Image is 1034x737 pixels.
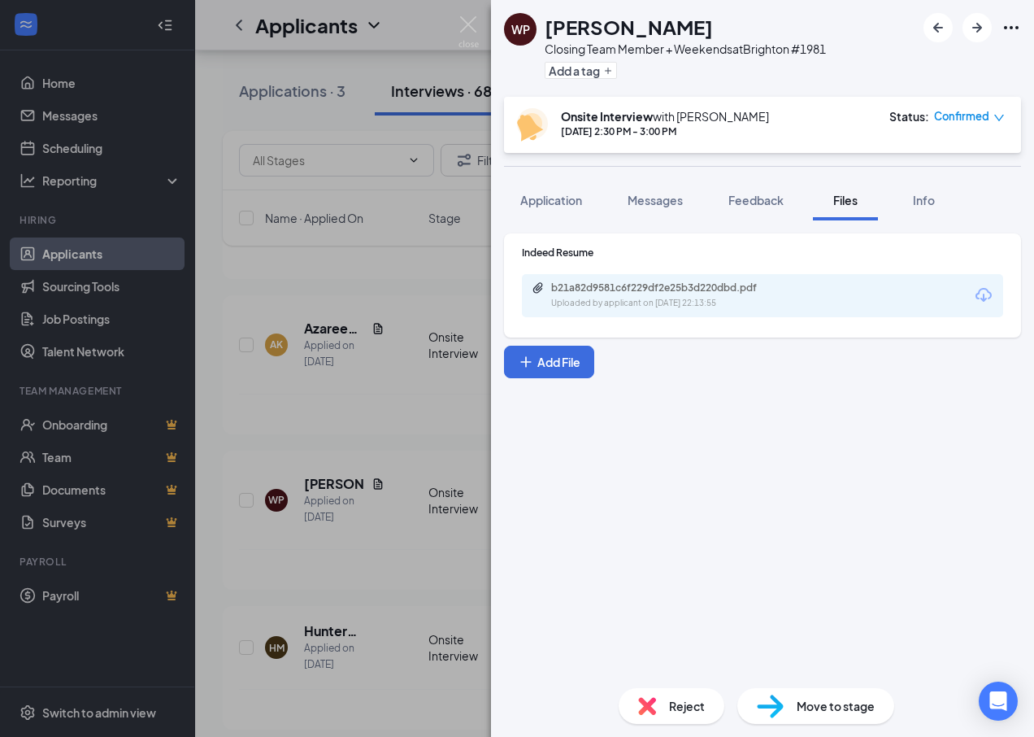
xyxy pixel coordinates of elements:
[561,108,769,124] div: with [PERSON_NAME]
[504,346,594,378] button: Add FilePlus
[993,112,1005,124] span: down
[551,281,779,294] div: b21a82d9581c6f229df2e25b3d220dbd.pdf
[522,246,1003,259] div: Indeed Resume
[532,281,795,310] a: Paperclipb21a82d9581c6f229df2e25b3d220dbd.pdfUploaded by applicant on [DATE] 22:13:55
[603,66,613,76] svg: Plus
[1001,18,1021,37] svg: Ellipses
[962,13,992,42] button: ArrowRight
[669,697,705,715] span: Reject
[551,297,795,310] div: Uploaded by applicant on [DATE] 22:13:55
[532,281,545,294] svg: Paperclip
[518,354,534,370] svg: Plus
[628,193,683,207] span: Messages
[728,193,784,207] span: Feedback
[928,18,948,37] svg: ArrowLeftNew
[967,18,987,37] svg: ArrowRight
[545,41,826,57] div: Closing Team Member + Weekends at Brighton #1981
[561,109,653,124] b: Onsite Interview
[561,124,769,138] div: [DATE] 2:30 PM - 3:00 PM
[979,682,1018,721] div: Open Intercom Messenger
[545,13,713,41] h1: [PERSON_NAME]
[511,21,530,37] div: WP
[934,108,989,124] span: Confirmed
[520,193,582,207] span: Application
[974,286,993,305] svg: Download
[913,193,935,207] span: Info
[889,108,929,124] div: Status :
[833,193,858,207] span: Files
[923,13,953,42] button: ArrowLeftNew
[797,697,875,715] span: Move to stage
[545,62,617,79] button: PlusAdd a tag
